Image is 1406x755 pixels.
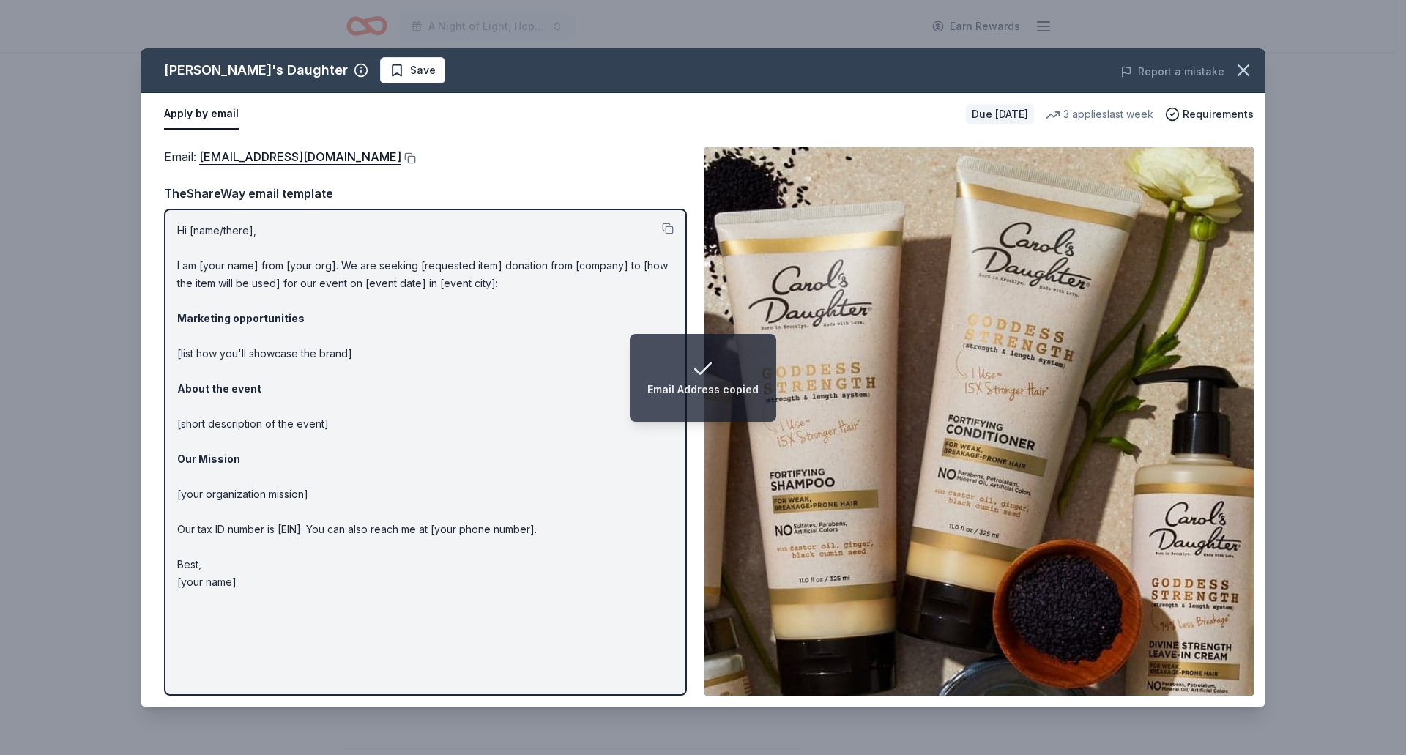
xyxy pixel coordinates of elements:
span: Email : [164,149,401,164]
img: Image for Carol's Daughter [704,147,1254,696]
button: Save [380,57,445,83]
strong: Marketing opportunities [177,312,305,324]
div: [PERSON_NAME]'s Daughter [164,59,348,82]
p: Hi [name/there], I am [your name] from [your org]. We are seeking [requested item] donation from ... [177,222,674,591]
span: Save [410,62,436,79]
div: Email Address copied [647,381,759,398]
div: TheShareWay email template [164,184,687,203]
strong: Our Mission [177,453,240,465]
span: Requirements [1183,105,1254,123]
button: Requirements [1165,105,1254,123]
strong: About the event [177,382,261,395]
button: Report a mistake [1120,63,1224,81]
a: [EMAIL_ADDRESS][DOMAIN_NAME] [199,147,401,166]
div: Due [DATE] [966,104,1034,124]
button: Apply by email [164,99,239,130]
div: 3 applies last week [1046,105,1153,123]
